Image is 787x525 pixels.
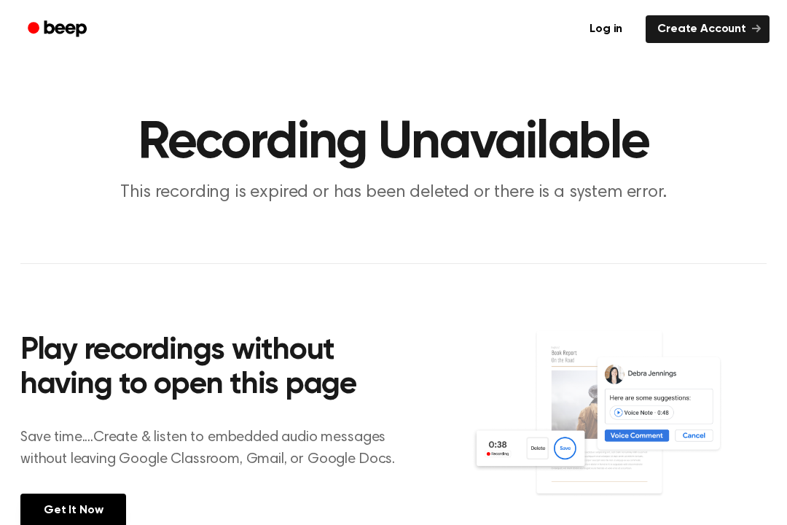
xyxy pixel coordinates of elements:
a: Beep [17,15,100,44]
p: Save time....Create & listen to embedded audio messages without leaving Google Classroom, Gmail, ... [20,427,413,470]
p: This recording is expired or has been deleted or there is a system error. [114,181,673,205]
h1: Recording Unavailable [20,117,767,169]
a: Create Account [646,15,770,43]
h2: Play recordings without having to open this page [20,334,413,403]
a: Log in [575,12,637,46]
